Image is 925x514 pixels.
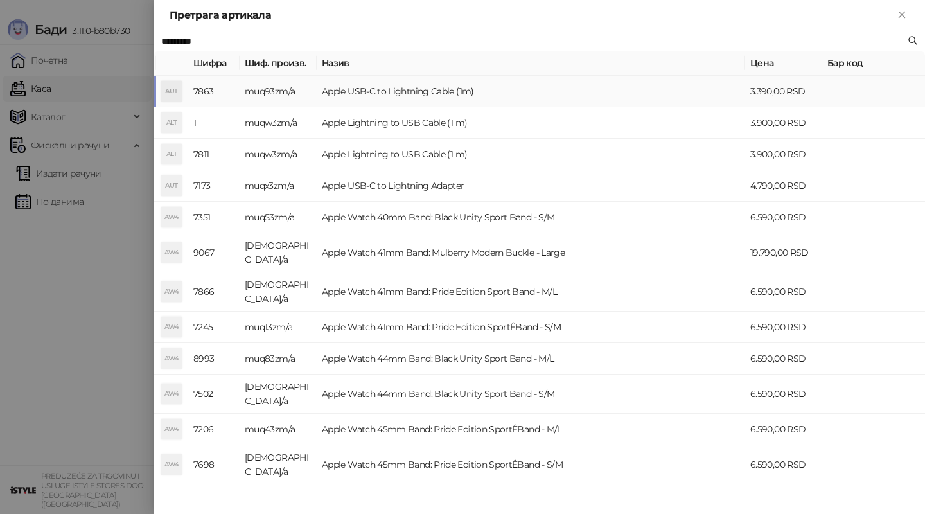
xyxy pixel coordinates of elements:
[745,414,822,445] td: 6.590,00 RSD
[745,76,822,107] td: 3.390,00 RSD
[188,202,240,233] td: 7351
[317,375,745,414] td: Apple Watch 44mm Band: Black Unity Sport Band - S/M
[161,81,182,102] div: AUT
[240,233,317,272] td: [DEMOGRAPHIC_DATA]/a
[240,272,317,312] td: [DEMOGRAPHIC_DATA]/a
[745,343,822,375] td: 6.590,00 RSD
[317,202,745,233] td: Apple Watch 40mm Band: Black Unity Sport Band - S/M
[161,112,182,133] div: ALT
[317,312,745,343] td: Apple Watch 41mm Band: Pride Edition SportÊBand - S/M
[240,170,317,202] td: muqx3zm/a
[161,242,182,263] div: AW4
[317,414,745,445] td: Apple Watch 45mm Band: Pride Edition SportÊBand - M/L
[161,175,182,196] div: AUT
[240,312,317,343] td: muq13zm/a
[317,139,745,170] td: Apple Lightning to USB Cable (1 m)
[745,445,822,484] td: 6.590,00 RSD
[240,202,317,233] td: muq53zm/a
[161,384,182,404] div: AW4
[317,233,745,272] td: Apple Watch 41mm Band: Mulberry Modern Buckle - Large
[161,281,182,302] div: AW4
[240,139,317,170] td: muqw3zm/a
[317,51,745,76] th: Назив
[188,375,240,414] td: 7502
[745,375,822,414] td: 6.590,00 RSD
[745,107,822,139] td: 3.900,00 RSD
[240,375,317,414] td: [DEMOGRAPHIC_DATA]/a
[317,107,745,139] td: Apple Lightning to USB Cable (1 m)
[240,51,317,76] th: Шиф. произв.
[161,207,182,227] div: AW4
[161,317,182,337] div: AW4
[188,233,240,272] td: 9067
[745,272,822,312] td: 6.590,00 RSD
[161,348,182,369] div: AW4
[188,139,240,170] td: 7811
[240,76,317,107] td: muq93zm/a
[240,107,317,139] td: muqw3zm/a
[317,445,745,484] td: Apple Watch 45mm Band: Pride Edition SportÊBand - S/M
[161,419,182,439] div: AW4
[745,312,822,343] td: 6.590,00 RSD
[317,272,745,312] td: Apple Watch 41mm Band: Pride Edition Sport Band - M/L
[822,51,925,76] th: Бар код
[745,139,822,170] td: 3.900,00 RSD
[188,170,240,202] td: 7173
[170,8,894,23] div: Претрага артикала
[317,76,745,107] td: Apple USB-C to Lightning Cable (1m)
[240,343,317,375] td: muq83zm/a
[317,343,745,375] td: Apple Watch 44mm Band: Black Unity Sport Band - M/L
[161,144,182,164] div: ALT
[317,170,745,202] td: Apple USB-C to Lightning Adapter
[188,51,240,76] th: Шифра
[188,445,240,484] td: 7698
[745,233,822,272] td: 19.790,00 RSD
[240,414,317,445] td: muq43zm/a
[894,8,910,23] button: Close
[188,343,240,375] td: 8993
[188,107,240,139] td: 1
[161,454,182,475] div: AW4
[188,414,240,445] td: 7206
[188,76,240,107] td: 7863
[745,170,822,202] td: 4.790,00 RSD
[188,272,240,312] td: 7866
[745,51,822,76] th: Цена
[188,312,240,343] td: 7245
[745,202,822,233] td: 6.590,00 RSD
[240,445,317,484] td: [DEMOGRAPHIC_DATA]/a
